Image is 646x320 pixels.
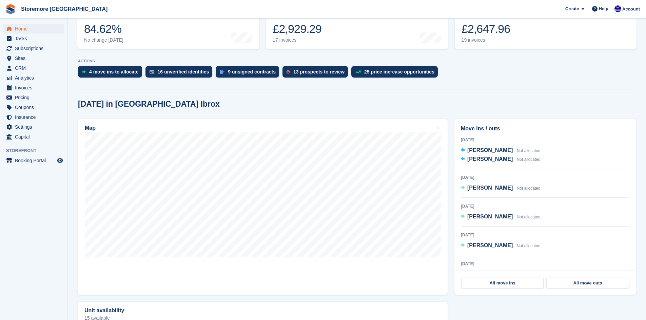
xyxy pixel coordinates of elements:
div: 13 prospects to review [293,69,345,74]
span: Not allocated [517,186,541,191]
span: Pricing [15,93,56,102]
h2: Move ins / outs [461,125,629,133]
span: Home [15,24,56,34]
div: 17 invoices [273,37,323,43]
a: All move ins [461,278,544,289]
div: 84.62% [84,22,123,36]
span: Not allocated [517,148,541,153]
div: [DATE] [461,203,629,209]
a: [PERSON_NAME] Not allocated [461,155,541,164]
a: menu [3,122,64,132]
span: [PERSON_NAME] [467,185,513,191]
a: Occupancy 84.62% No change [DATE] [77,6,259,49]
span: Settings [15,122,56,132]
h2: Map [85,125,96,131]
span: Booking Portal [15,156,56,165]
a: Storemore [GEOGRAPHIC_DATA] [18,3,110,15]
span: Analytics [15,73,56,83]
span: Create [565,5,579,12]
span: Account [622,6,640,13]
a: 9 unsigned contracts [216,66,282,81]
a: menu [3,73,64,83]
div: 16 unverified identities [158,69,209,74]
div: No change [DATE] [84,37,123,43]
span: Coupons [15,103,56,112]
span: CRM [15,63,56,73]
img: contract_signature_icon-13c848040528278c33f63329250d36e43548de30e8caae1d1a13099fd9432cc5.svg [220,70,224,74]
a: All move outs [546,278,629,289]
span: Not allocated [517,243,541,248]
a: menu [3,103,64,112]
a: menu [3,63,64,73]
span: Not allocated [517,215,541,219]
span: Invoices [15,83,56,92]
a: 25 price increase opportunities [351,66,441,81]
a: Awaiting payment £2,647.96 19 invoices [455,6,637,49]
div: £2,647.96 [462,22,510,36]
a: menu [3,24,64,34]
a: Preview store [56,156,64,165]
a: 16 unverified identities [145,66,216,81]
img: price_increase_opportunities-93ffe204e8149a01c8c9dc8f82e8f89637d9d84a8eef4429ea346261dce0b2c0.svg [355,70,361,73]
span: Tasks [15,34,56,43]
h2: Unit availability [84,307,124,314]
span: [PERSON_NAME] [467,214,513,219]
div: [DATE] [461,137,629,143]
div: [DATE] [461,261,629,267]
span: Storefront [6,147,67,154]
span: Insurance [15,112,56,122]
div: 4 move ins to allocate [89,69,139,74]
a: menu [3,112,64,122]
img: move_ins_to_allocate_icon-fdf77a2bb77ea45bf5b3d319d69a93e2d87916cf1d5bf7949dd705db3b84f3ca.svg [82,70,86,74]
span: Sites [15,54,56,63]
div: £2,929.29 [273,22,323,36]
a: menu [3,156,64,165]
img: prospect-51fa495bee0391a8d652442698ab0144808aea92771e9ea1ae160a38d050c398.svg [287,70,290,74]
div: 9 unsigned contracts [228,69,276,74]
span: Help [599,5,608,12]
a: [PERSON_NAME] Not allocated [461,241,541,250]
span: Capital [15,132,56,142]
a: menu [3,93,64,102]
p: ACTIONS [78,59,636,63]
div: [DATE] [461,232,629,238]
a: menu [3,54,64,63]
a: [PERSON_NAME] Not allocated [461,146,541,155]
img: verify_identity-adf6edd0f0f0b5bbfe63781bf79b02c33cf7c696d77639b501bdc392416b5a36.svg [150,70,154,74]
span: [PERSON_NAME] [467,147,513,153]
h2: [DATE] in [GEOGRAPHIC_DATA] Ibrox [78,100,220,109]
div: [DATE] [461,174,629,180]
a: [PERSON_NAME] Not allocated [461,184,541,193]
div: 25 price increase opportunities [364,69,434,74]
a: menu [3,132,64,142]
a: [PERSON_NAME] Not allocated [461,213,541,221]
div: 19 invoices [462,37,510,43]
span: [PERSON_NAME] [467,242,513,248]
a: menu [3,34,64,43]
img: Angela [614,5,621,12]
a: 13 prospects to review [282,66,351,81]
span: Subscriptions [15,44,56,53]
a: menu [3,44,64,53]
span: [PERSON_NAME] [467,156,513,162]
a: Map [78,119,448,295]
span: Not allocated [517,157,541,162]
img: stora-icon-8386f47178a22dfd0bd8f6a31ec36ba5ce8667c1dd55bd0f319d3a0aa187defe.svg [5,4,16,14]
a: 4 move ins to allocate [78,66,145,81]
a: Month-to-date sales £2,929.29 17 invoices [266,6,448,49]
a: menu [3,83,64,92]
